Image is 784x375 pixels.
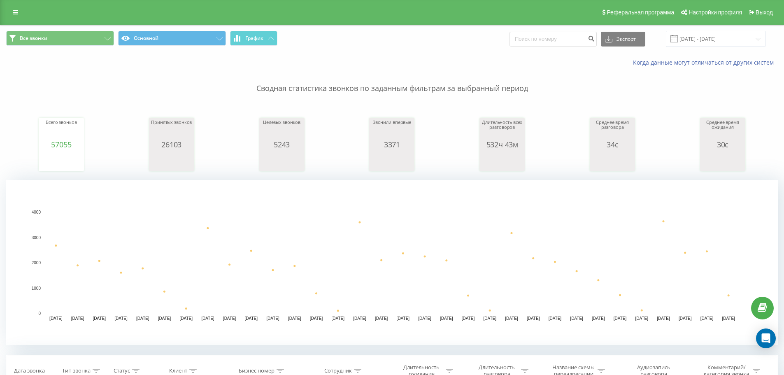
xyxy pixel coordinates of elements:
div: 5243 [261,140,302,149]
text: [DATE] [288,316,301,321]
text: [DATE] [114,316,128,321]
p: Сводная статистика звонков по заданным фильтрам за выбранный период [6,67,778,94]
text: [DATE] [331,316,344,321]
text: [DATE] [700,316,714,321]
text: [DATE] [266,316,279,321]
input: Поиск по номеру [509,32,597,47]
text: [DATE] [49,316,63,321]
span: Все звонки [20,35,47,42]
div: Бизнес номер [239,368,275,375]
svg: A chart. [261,149,302,173]
button: Все звонки [6,31,114,46]
svg: A chart. [702,149,743,173]
div: Тип звонка [62,368,91,375]
text: [DATE] [483,316,496,321]
span: Настройки профиля [689,9,742,16]
text: [DATE] [592,316,605,321]
button: Экспорт [601,32,645,47]
text: 0 [38,311,41,316]
text: [DATE] [201,316,214,321]
div: Статус [114,368,130,375]
text: 3000 [32,235,41,240]
text: [DATE] [397,316,410,321]
svg: A chart. [41,149,82,173]
div: 34с [592,140,633,149]
div: Сотрудник [324,368,352,375]
text: 4000 [32,210,41,214]
text: [DATE] [136,316,149,321]
text: [DATE] [679,316,692,321]
text: [DATE] [722,316,735,321]
div: Клиент [169,368,187,375]
text: 2000 [32,261,41,265]
div: 26103 [151,140,192,149]
span: Выход [756,9,773,16]
div: Среднее время ожидания [702,120,743,140]
text: [DATE] [440,316,453,321]
text: [DATE] [635,316,649,321]
svg: A chart. [151,149,192,173]
div: 532ч 43м [482,140,523,149]
text: [DATE] [158,316,171,321]
button: График [230,31,277,46]
text: [DATE] [310,316,323,321]
text: [DATE] [657,316,670,321]
svg: A chart. [592,149,633,173]
text: [DATE] [614,316,627,321]
div: Целевых звонков [261,120,302,140]
div: Среднее время разговора [592,120,633,140]
button: Основной [118,31,226,46]
div: Звонили впервые [371,120,412,140]
text: [DATE] [223,316,236,321]
text: [DATE] [245,316,258,321]
div: Принятых звонков [151,120,192,140]
text: [DATE] [179,316,193,321]
text: 1000 [32,286,41,291]
text: [DATE] [375,316,388,321]
text: [DATE] [570,316,583,321]
text: [DATE] [71,316,84,321]
a: Когда данные могут отличаться от других систем [633,58,778,66]
div: Дата звонка [14,368,45,375]
div: Open Intercom Messenger [756,328,776,348]
span: Реферальная программа [607,9,674,16]
text: [DATE] [418,316,431,321]
text: [DATE] [93,316,106,321]
div: 3371 [371,140,412,149]
text: [DATE] [505,316,518,321]
div: 57055 [41,140,82,149]
div: 30с [702,140,743,149]
span: График [245,35,263,41]
text: [DATE] [462,316,475,321]
svg: A chart. [6,180,778,345]
svg: A chart. [482,149,523,173]
text: [DATE] [353,316,366,321]
div: Всего звонков [41,120,82,140]
div: Длительность всех разговоров [482,120,523,140]
svg: A chart. [371,149,412,173]
text: [DATE] [549,316,562,321]
text: [DATE] [527,316,540,321]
